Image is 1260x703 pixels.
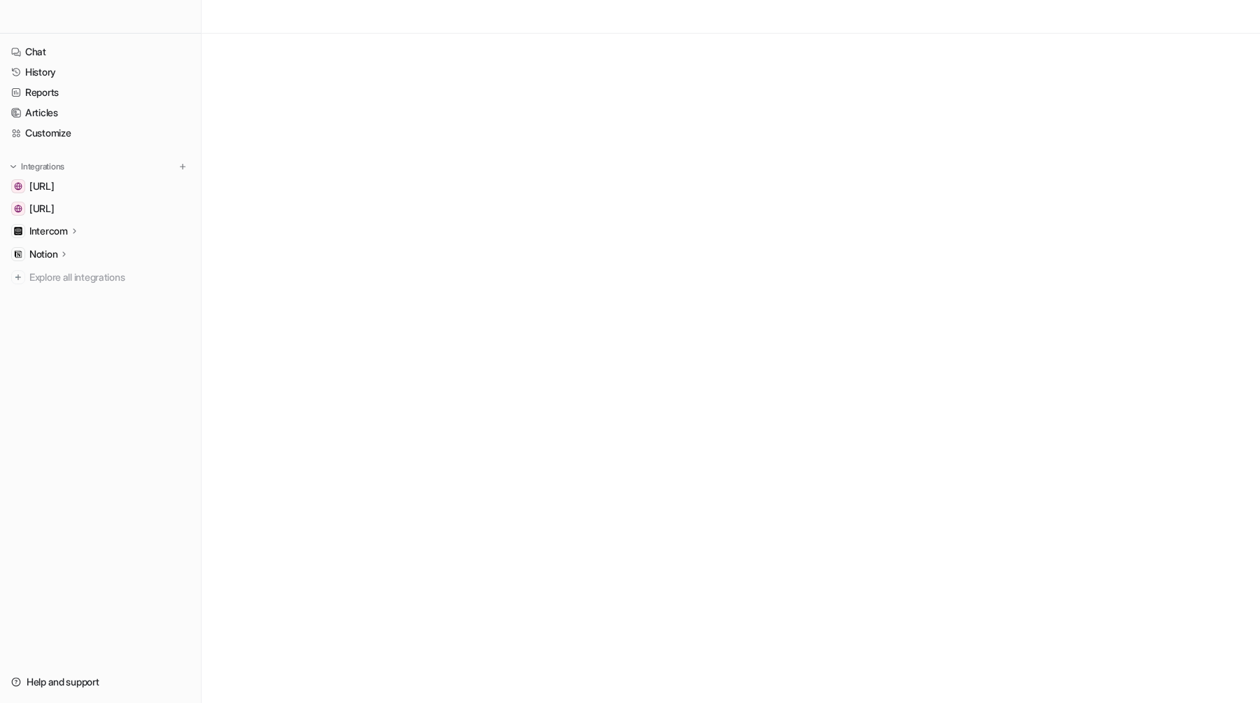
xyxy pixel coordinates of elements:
p: Notion [29,247,57,261]
img: Notion [14,250,22,258]
img: menu_add.svg [178,162,188,172]
img: explore all integrations [11,270,25,284]
a: Explore all integrations [6,267,195,287]
a: Reports [6,83,195,102]
img: expand menu [8,162,18,172]
span: [URL] [29,179,55,193]
a: docs.eesel.ai[URL] [6,176,195,196]
button: Integrations [6,160,69,174]
p: Integrations [21,161,64,172]
a: Articles [6,103,195,123]
a: History [6,62,195,82]
img: www.eesel.ai [14,204,22,213]
span: [URL] [29,202,55,216]
a: Customize [6,123,195,143]
img: docs.eesel.ai [14,182,22,190]
p: Intercom [29,224,68,238]
a: Chat [6,42,195,62]
span: Explore all integrations [29,266,190,288]
img: Intercom [14,227,22,235]
a: www.eesel.ai[URL] [6,199,195,218]
a: Help and support [6,672,195,692]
